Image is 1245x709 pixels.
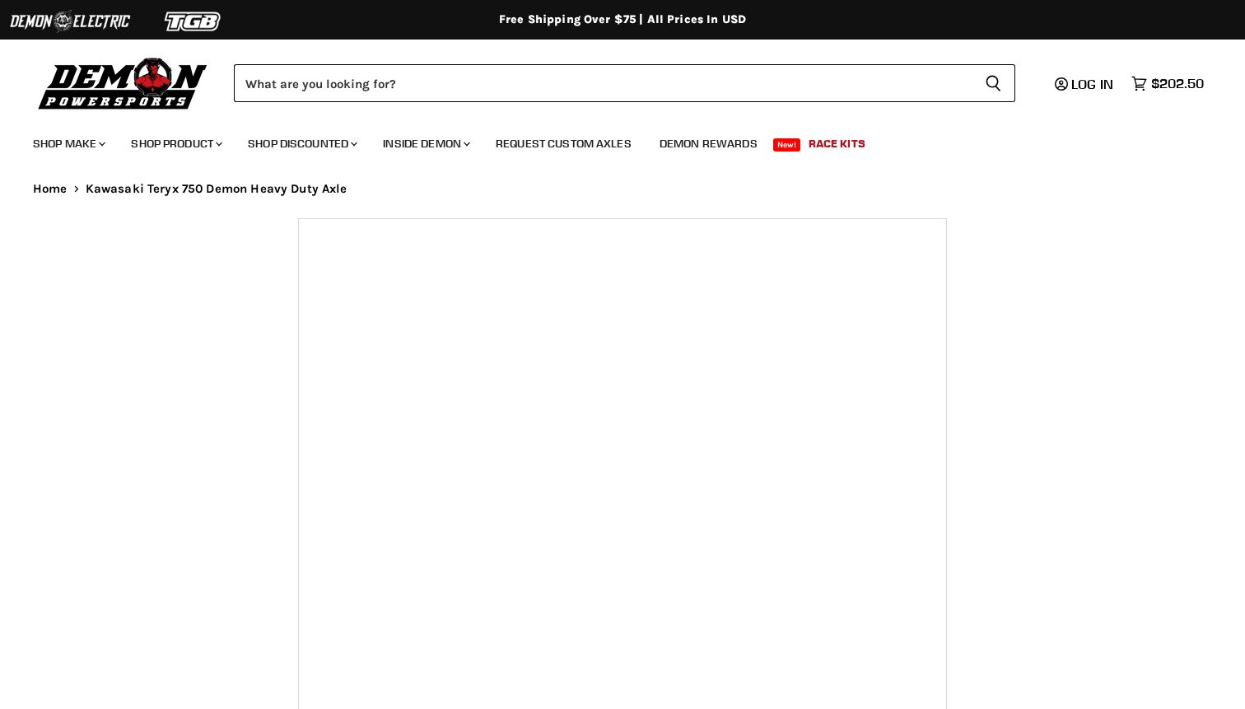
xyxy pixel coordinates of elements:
button: Search [972,64,1015,102]
form: Product [234,64,1015,102]
span: Kawasaki Teryx 750 Demon Heavy Duty Axle [86,182,347,196]
img: Demon Electric Logo 2 [8,6,132,37]
span: Log in [1071,76,1113,92]
a: Log in [1047,77,1123,91]
a: Demon Rewards [647,127,770,161]
a: $202.50 [1123,72,1212,96]
a: Home [33,182,68,196]
input: Search [234,64,972,102]
img: Demon Powersports [33,54,213,112]
span: New! [773,138,801,152]
a: Request Custom Axles [483,127,644,161]
a: Shop Make [21,127,115,161]
img: TGB Logo 2 [132,6,255,37]
a: Shop Discounted [235,127,367,161]
a: Race Kits [796,127,878,161]
a: Shop Product [119,127,232,161]
a: Inside Demon [371,127,480,161]
span: $202.50 [1151,76,1204,91]
ul: Main menu [21,120,1200,161]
